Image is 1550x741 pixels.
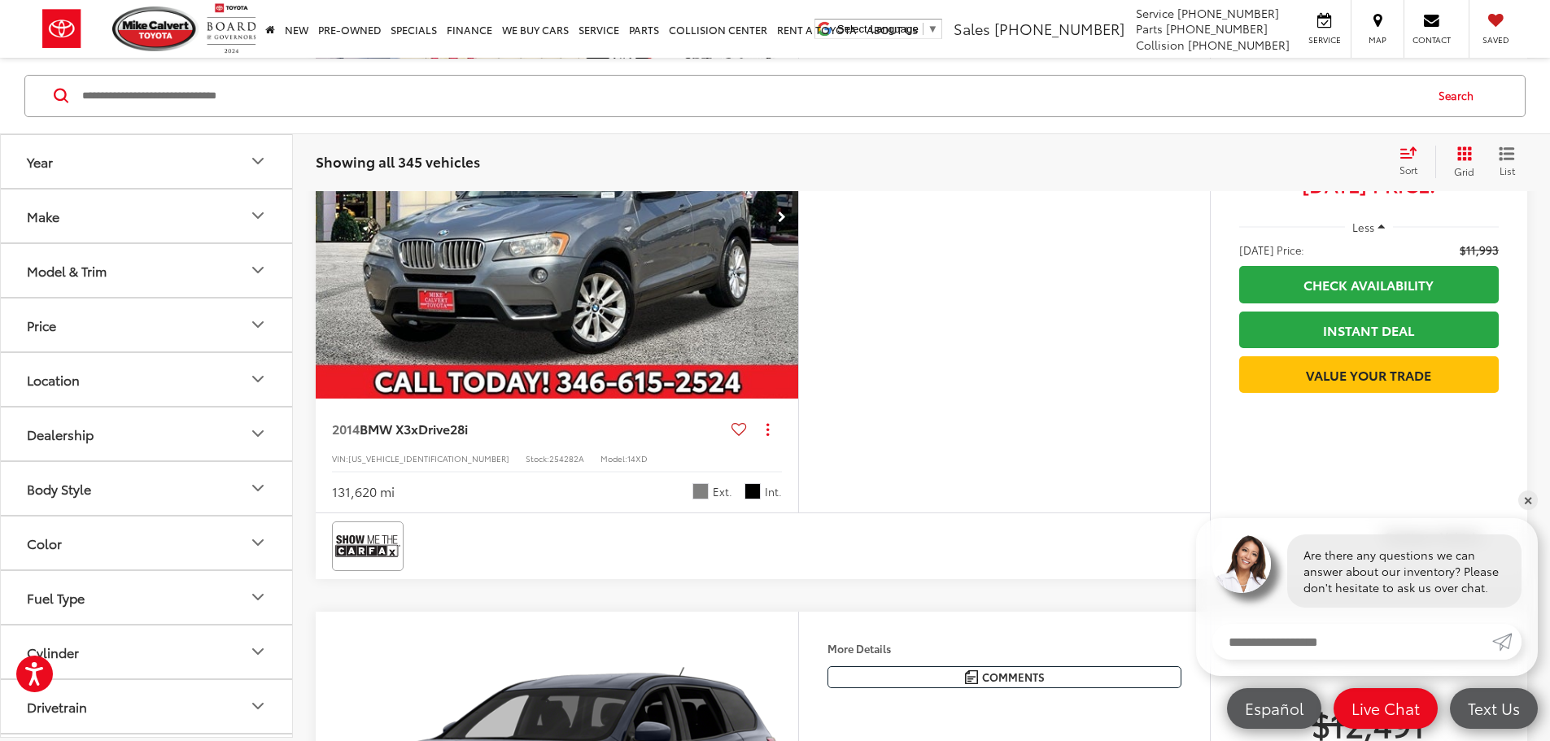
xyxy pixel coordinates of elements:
[1287,534,1522,608] div: Are there any questions we can answer about our inventory? Please don't hesitate to ask us over c...
[1391,145,1435,177] button: Select sort value
[1212,534,1271,593] img: Agent profile photo
[248,587,268,607] div: Fuel Type
[248,315,268,334] div: Price
[1435,145,1487,177] button: Grid View
[923,23,923,35] span: ​
[316,150,480,170] span: Showing all 345 vehicles
[1334,688,1438,729] a: Live Chat
[994,18,1124,39] span: [PHONE_NUMBER]
[1499,163,1515,177] span: List
[982,669,1045,685] span: Comments
[27,371,80,386] div: Location
[965,670,978,684] img: Comments
[1399,163,1417,177] span: Sort
[1487,145,1527,177] button: List View
[1478,34,1513,46] span: Saved
[549,452,584,464] span: 254282A
[1239,176,1499,192] span: [DATE] Price:
[248,424,268,443] div: Dealership
[27,480,91,495] div: Body Style
[1239,356,1499,393] a: Value Your Trade
[1239,242,1304,258] span: [DATE] Price:
[627,452,648,464] span: 14XD
[1423,75,1497,116] button: Search
[1212,624,1492,660] input: Enter your message
[315,36,800,399] div: 2014 BMW X3 xDrive28i 0
[713,484,732,499] span: Ext.
[1,570,294,623] button: Fuel TypeFuel Type
[1239,266,1499,303] a: Check Availability
[766,189,798,246] button: Next image
[332,482,395,501] div: 131,620 mi
[1239,312,1499,348] a: Instant Deal
[1343,698,1428,718] span: Live Chat
[332,452,348,464] span: VIN:
[1,243,294,296] button: Model & TrimModel & Trim
[112,7,199,51] img: Mike Calvert Toyota
[411,419,468,438] span: xDrive28i
[1454,163,1474,177] span: Grid
[1177,5,1279,21] span: [PHONE_NUMBER]
[1,189,294,242] button: MakeMake
[27,207,59,223] div: Make
[248,478,268,498] div: Body Style
[1,461,294,514] button: Body StyleBody Style
[1,516,294,569] button: ColorColor
[27,643,79,659] div: Cylinder
[765,484,782,499] span: Int.
[827,643,1181,654] h4: More Details
[248,533,268,552] div: Color
[248,260,268,280] div: Model & Trim
[1136,5,1174,21] span: Service
[248,206,268,225] div: Make
[526,452,549,464] span: Stock:
[360,419,411,438] span: BMW X3
[27,589,85,604] div: Fuel Type
[27,153,53,168] div: Year
[1,352,294,405] button: LocationLocation
[332,419,360,438] span: 2014
[27,262,107,277] div: Model & Trim
[248,642,268,661] div: Cylinder
[335,525,400,568] img: View CARFAX report
[1,679,294,732] button: DrivetrainDrivetrain
[332,420,725,438] a: 2014BMW X3xDrive28i
[1412,34,1451,46] span: Contact
[928,23,938,35] span: ▼
[27,698,87,713] div: Drivetrain
[1136,37,1185,53] span: Collision
[27,425,94,441] div: Dealership
[1166,20,1268,37] span: [PHONE_NUMBER]
[954,18,990,39] span: Sales
[1460,242,1499,258] span: $11,993
[1188,37,1290,53] span: [PHONE_NUMBER]
[1492,624,1522,660] a: Submit
[1460,698,1528,718] span: Text Us
[1306,34,1343,46] span: Service
[1352,220,1374,234] span: Less
[744,483,761,499] span: Black
[27,534,62,550] div: Color
[1,407,294,460] button: DealershipDealership
[248,696,268,716] div: Drivetrain
[1136,20,1163,37] span: Parts
[1450,688,1538,729] a: Text Us
[1237,698,1312,718] span: Español
[1,298,294,351] button: PricePrice
[1227,688,1321,729] a: Español
[248,369,268,389] div: Location
[1345,212,1394,242] button: Less
[248,151,268,171] div: Year
[766,423,769,436] span: dropdown dots
[315,36,800,399] a: 2014 BMW X3 xDrive28i2014 BMW X3 xDrive28i2014 BMW X3 xDrive28i2014 BMW X3 xDrive28i
[692,483,709,499] span: Gray
[753,415,782,443] button: Actions
[1,625,294,678] button: CylinderCylinder
[1360,34,1395,46] span: Map
[81,76,1423,115] input: Search by Make, Model, or Keyword
[348,452,509,464] span: [US_VEHICLE_IDENTIFICATION_NUMBER]
[827,666,1181,688] button: Comments
[600,452,627,464] span: Model:
[315,36,800,399] img: 2014 BMW X3 xDrive28i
